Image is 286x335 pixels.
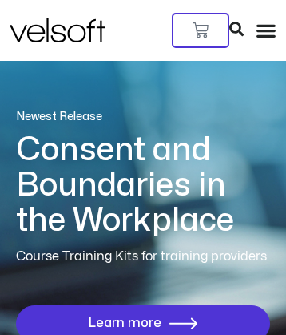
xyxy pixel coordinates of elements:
img: Velsoft Training Materials [10,18,105,42]
span: Learn more [89,317,161,331]
div: Menu Toggle [256,20,276,41]
h1: Consent and Boundaries in the Workplace [16,133,270,239]
p: Course Training Kits for training providers [16,247,270,267]
p: Newest Release [16,109,270,125]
